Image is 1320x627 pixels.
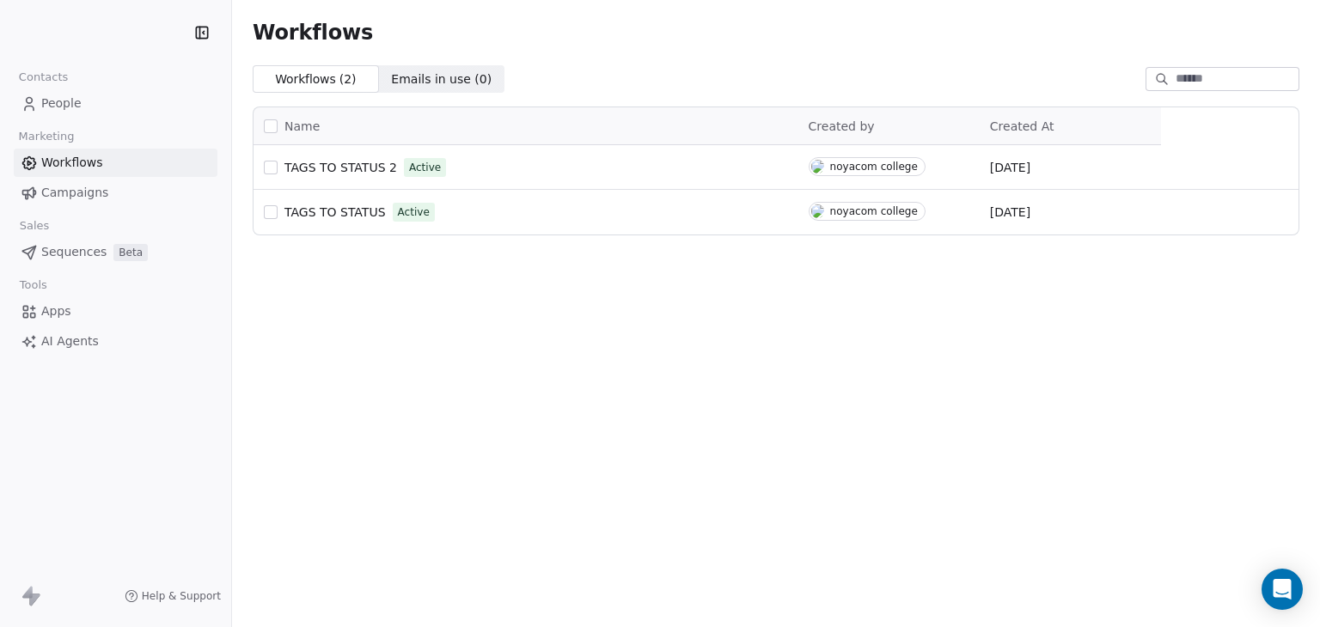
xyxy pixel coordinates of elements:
[41,154,103,172] span: Workflows
[14,327,217,356] a: AI Agents
[41,302,71,320] span: Apps
[409,160,441,175] span: Active
[284,161,397,174] span: TAGS TO STATUS 2
[14,238,217,266] a: SequencesBeta
[41,243,107,261] span: Sequences
[125,589,221,603] a: Help & Support
[11,124,82,149] span: Marketing
[142,589,221,603] span: Help & Support
[14,149,217,177] a: Workflows
[284,159,397,176] a: TAGS TO STATUS 2
[990,119,1054,133] span: Created At
[811,160,824,173] img: N
[113,244,148,261] span: Beta
[1262,569,1303,610] div: Open Intercom Messenger
[811,204,824,218] img: N
[14,297,217,326] a: Apps
[809,119,875,133] span: Created by
[830,205,918,217] div: noyacom college
[990,204,1030,221] span: [DATE]
[11,64,76,90] span: Contacts
[830,161,918,173] div: noyacom college
[12,272,54,298] span: Tools
[41,332,99,350] span: AI Agents
[41,184,108,202] span: Campaigns
[284,204,386,221] a: TAGS TO STATUS
[14,89,217,118] a: People
[41,94,82,113] span: People
[990,159,1030,176] span: [DATE]
[284,118,320,136] span: Name
[253,21,373,45] span: Workflows
[284,205,386,219] span: TAGS TO STATUS
[398,204,430,220] span: Active
[391,70,492,88] span: Emails in use ( 0 )
[14,179,217,207] a: Campaigns
[12,213,57,239] span: Sales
